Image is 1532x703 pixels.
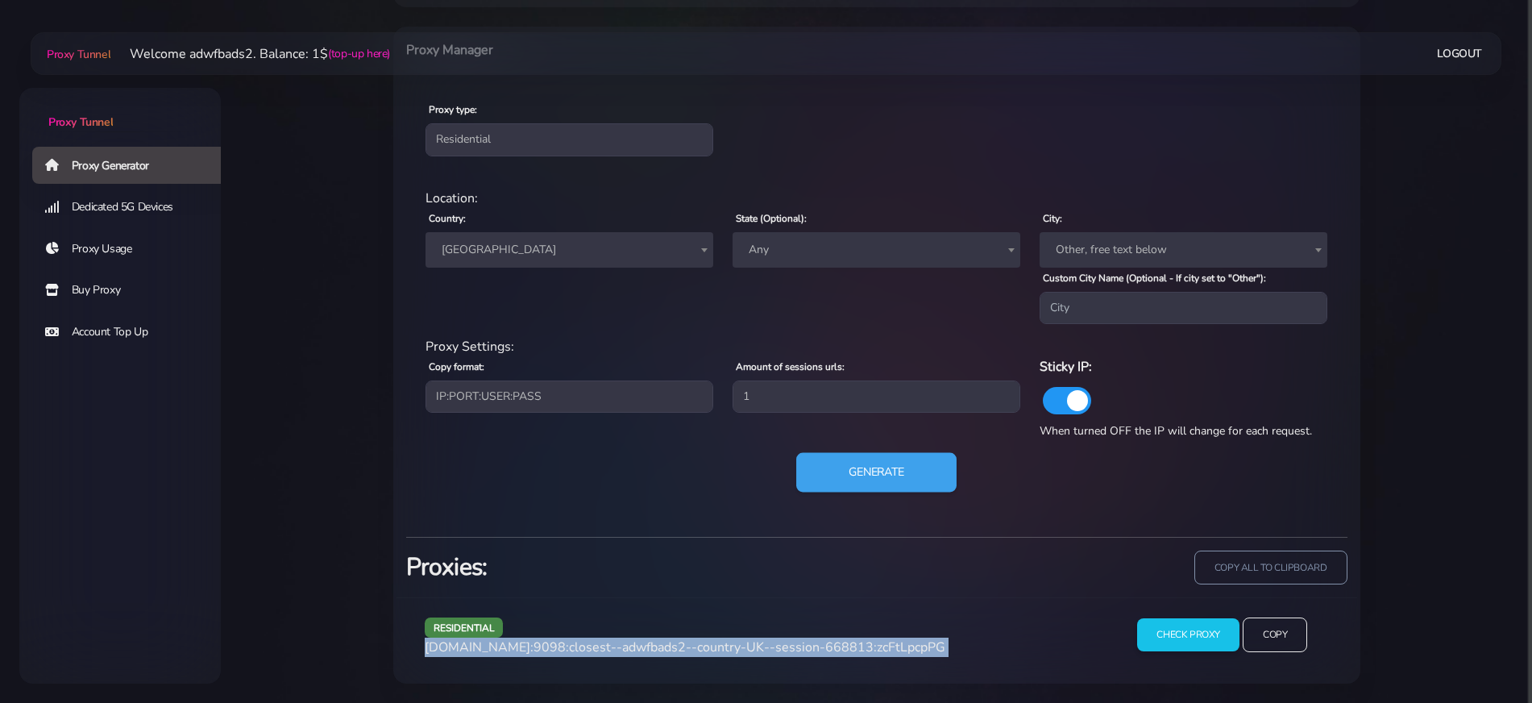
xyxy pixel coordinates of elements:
span: Any [742,239,1011,261]
span: [DOMAIN_NAME]:9098:closest--adwfbads2--country-UK--session-668813:zcFtLpcpPG [425,639,945,656]
span: United Kingdom [426,232,713,268]
span: Other, free text below [1040,232,1327,268]
h6: Sticky IP: [1040,356,1327,377]
span: United Kingdom [435,239,704,261]
a: Proxy Usage [32,231,234,268]
span: residential [425,618,504,638]
span: Any [733,232,1020,268]
label: Custom City Name (Optional - If city set to "Other"): [1043,271,1266,285]
div: Location: [416,189,1338,208]
input: copy all to clipboard [1194,551,1347,585]
iframe: Webchat Widget [1294,439,1512,683]
input: City [1040,292,1327,324]
h3: Proxies: [406,551,867,584]
a: Buy Proxy [32,272,234,309]
a: Logout [1437,39,1482,69]
label: Amount of sessions urls: [736,360,845,374]
a: Proxy Generator [32,147,234,184]
a: Account Top Up [32,314,234,351]
span: Other, free text below [1049,239,1318,261]
a: Dedicated 5G Devices [32,189,234,226]
label: Proxy type: [429,102,477,117]
div: Proxy Settings: [416,337,1338,356]
label: Country: [429,211,466,226]
input: Check Proxy [1137,618,1239,651]
a: Proxy Tunnel [19,88,221,131]
span: Proxy Tunnel [48,114,113,130]
a: Proxy Tunnel [44,41,110,67]
button: Generate [796,453,957,493]
label: City: [1043,211,1062,226]
input: Copy [1243,618,1307,652]
span: Proxy Tunnel [47,47,110,62]
label: State (Optional): [736,211,807,226]
label: Copy format: [429,360,484,374]
a: (top-up here) [328,45,390,62]
li: Welcome adwfbads2. Balance: 1$ [110,44,390,64]
span: When turned OFF the IP will change for each request. [1040,423,1312,439]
